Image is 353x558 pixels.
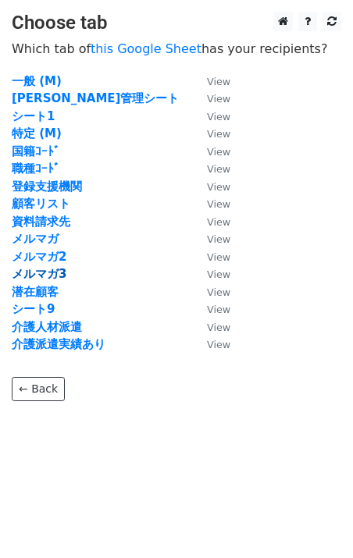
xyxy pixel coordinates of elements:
a: View [191,197,230,211]
small: View [207,128,230,140]
a: ← Back [12,377,65,401]
a: メルマガ [12,232,59,246]
a: 潜在顧客 [12,285,59,299]
small: View [207,181,230,193]
small: View [207,304,230,315]
a: View [191,250,230,264]
a: View [191,74,230,88]
a: 登録支援機関 [12,179,82,194]
p: Which tab of has your recipients? [12,41,341,57]
small: View [207,198,230,210]
a: View [191,285,230,299]
a: View [191,179,230,194]
a: メルマガ2 [12,250,66,264]
a: メルマガ3 [12,267,66,281]
small: View [207,76,230,87]
a: 一般 (M) [12,74,62,88]
a: 顧客リスト [12,197,70,211]
a: シート9 [12,302,55,316]
a: View [191,320,230,334]
small: View [207,163,230,175]
iframe: Chat Widget [275,483,353,558]
small: View [207,251,230,263]
small: View [207,233,230,245]
a: View [191,126,230,140]
a: 職種ｺｰﾄﾞ [12,162,60,176]
small: View [207,286,230,298]
small: View [207,322,230,333]
small: View [207,93,230,105]
h3: Choose tab [12,12,341,34]
a: 介護派遣実績あり [12,337,105,351]
a: 資料請求先 [12,215,70,229]
a: View [191,162,230,176]
small: View [207,216,230,228]
a: View [191,337,230,351]
a: 特定 (M) [12,126,62,140]
a: View [191,302,230,316]
div: チャットウィジェット [275,483,353,558]
a: View [191,232,230,246]
a: View [191,109,230,123]
a: View [191,144,230,158]
a: 国籍ｺｰﾄﾞ [12,144,60,158]
small: View [207,268,230,280]
a: View [191,91,230,105]
small: View [207,111,230,123]
a: [PERSON_NAME]管理シート [12,91,179,105]
a: シート1 [12,109,55,123]
a: 介護人材派遣 [12,320,82,334]
a: View [191,267,230,281]
a: View [191,215,230,229]
small: View [207,339,230,350]
small: View [207,146,230,158]
a: this Google Sheet [91,41,201,56]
